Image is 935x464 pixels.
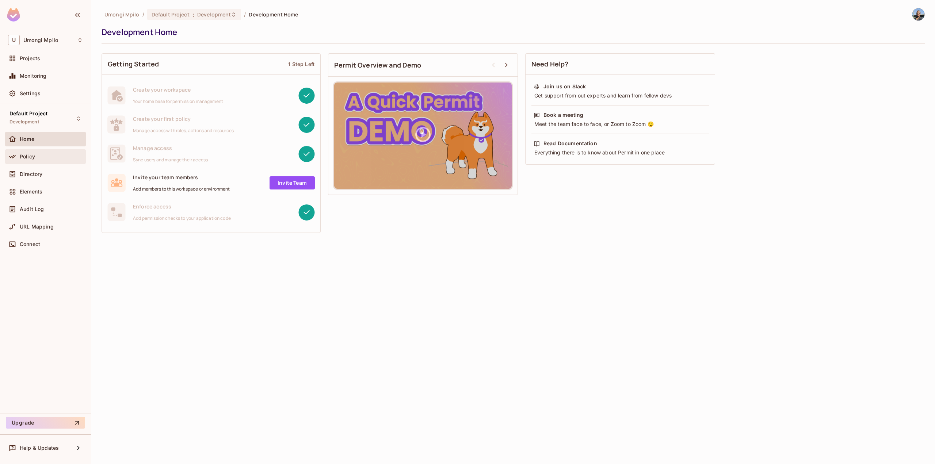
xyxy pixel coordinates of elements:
[133,174,230,181] span: Invite your team members
[104,11,140,18] span: the active workspace
[133,115,234,122] span: Create your first policy
[133,186,230,192] span: Add members to this workspace or environment
[108,60,159,69] span: Getting Started
[133,203,231,210] span: Enforce access
[20,171,42,177] span: Directory
[531,60,569,69] span: Need Help?
[20,224,54,230] span: URL Mapping
[102,27,921,38] div: Development Home
[334,61,421,70] span: Permit Overview and Demo
[20,91,41,96] span: Settings
[288,61,314,68] div: 1 Step Left
[534,92,707,99] div: Get support from out experts and learn from fellow devs
[133,157,208,163] span: Sync users and manage their access
[543,140,597,147] div: Read Documentation
[192,12,195,18] span: :
[133,145,208,152] span: Manage access
[20,189,42,195] span: Elements
[270,176,315,189] a: Invite Team
[23,37,58,43] span: Workspace: Umongi Mpilo
[534,149,707,156] div: Everything there is to know about Permit in one place
[133,86,223,93] span: Create your workspace
[543,111,583,119] div: Book a meeting
[152,11,190,18] span: Default Project
[142,11,144,18] li: /
[133,99,223,104] span: Your home base for permission management
[133,128,234,134] span: Manage access with roles, actions and resources
[20,241,40,247] span: Connect
[197,11,231,18] span: Development
[912,8,924,20] img: Lindokuhle Ngubane
[9,119,39,125] span: Development
[6,417,85,429] button: Upgrade
[20,136,35,142] span: Home
[244,11,246,18] li: /
[20,206,44,212] span: Audit Log
[7,8,20,22] img: SReyMgAAAABJRU5ErkJggg==
[8,35,20,45] span: U
[20,154,35,160] span: Policy
[534,120,707,128] div: Meet the team face to face, or Zoom to Zoom 😉
[133,215,231,221] span: Add permission checks to your application code
[20,445,59,451] span: Help & Updates
[249,11,298,18] span: Development Home
[20,73,47,79] span: Monitoring
[543,83,586,90] div: Join us on Slack
[20,55,40,61] span: Projects
[9,111,47,116] span: Default Project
